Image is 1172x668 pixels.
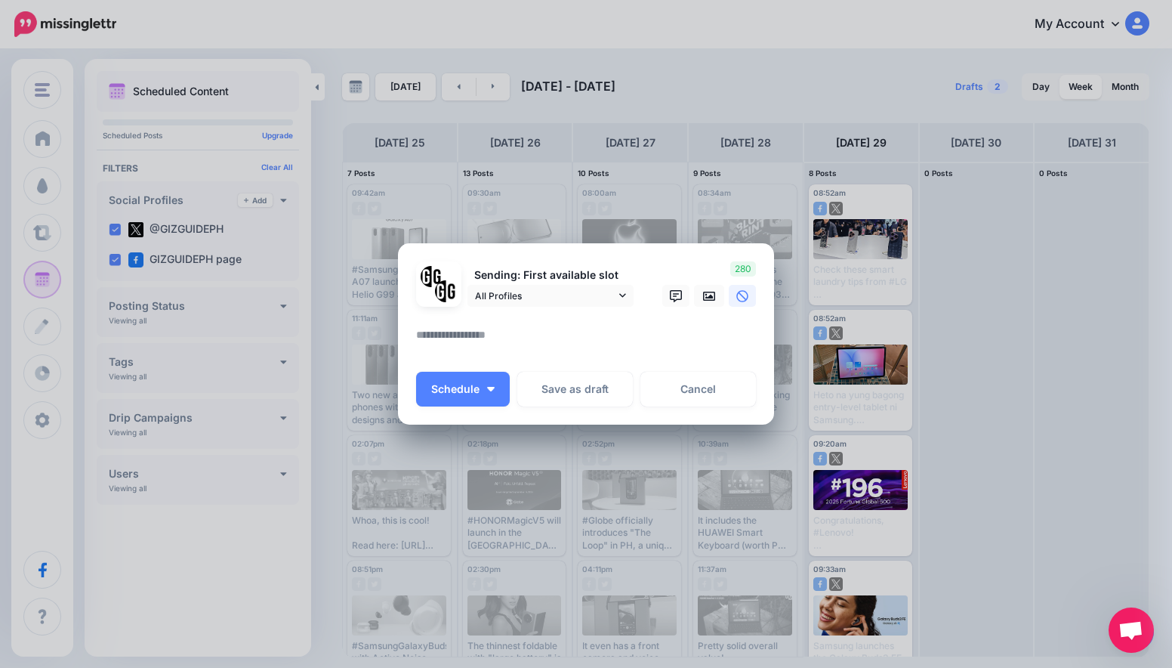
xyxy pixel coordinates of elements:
a: Cancel [640,372,756,407]
button: Schedule [416,372,510,407]
button: Save as draft [517,372,633,407]
img: JT5sWCfR-79925.png [435,280,457,302]
span: Schedule [431,384,480,394]
a: All Profiles [467,285,634,307]
span: 280 [730,261,756,277]
p: Sending: First available slot [467,267,634,284]
span: All Profiles [475,288,615,304]
img: arrow-down-white.png [487,387,495,391]
img: 353459792_649996473822713_4483302954317148903_n-bsa138318.png [421,266,443,288]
